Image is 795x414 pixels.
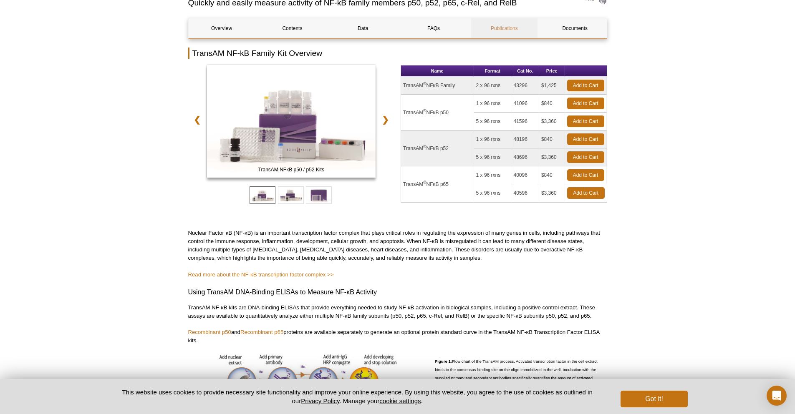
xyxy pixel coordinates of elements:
p: and proteins are available separately to generate an optional protein standard curve in the Trans... [188,328,607,345]
a: Publications [471,18,538,38]
div: Open Intercom Messenger [767,386,787,406]
td: 43296 [511,77,539,95]
td: 5 x 96 rxns [474,184,512,202]
td: 41596 [511,113,539,130]
td: $840 [539,95,565,113]
a: Recombinant p50 [188,329,231,335]
button: Got it! [621,391,687,407]
p: Flow chart of the TransAM process. Activated transcription factor in the cell extract binds to th... [435,353,607,397]
td: TransAM NFκB p65 [401,166,474,202]
a: Add to Cart [567,151,604,163]
td: 5 x 96 rxns [474,148,512,166]
td: 1 x 96 rxns [474,166,512,184]
h3: Using TransAM DNA-Binding ELISAs to Measure NF-κB Activity [188,287,607,297]
p: This website uses cookies to provide necessary site functionality and improve your online experie... [108,388,607,405]
td: TransAM NFκB Family [401,77,474,95]
a: TransAM NFκB p50 / p52 Kits [207,65,376,180]
th: Cat No. [511,65,539,77]
a: Add to Cart [567,115,604,127]
a: FAQs [400,18,467,38]
td: TransAM NFκB p52 [401,130,474,166]
td: $1,425 [539,77,565,95]
td: 40096 [511,166,539,184]
td: $840 [539,166,565,184]
sup: ® [423,108,426,113]
a: Add to Cart [567,133,604,145]
td: 2 x 96 rxns [474,77,512,95]
sup: ® [423,180,426,185]
th: Name [401,65,474,77]
td: $3,360 [539,113,565,130]
a: Overview [189,18,255,38]
span: TransAM NFκB p50 / p52 Kits [209,166,374,174]
td: $3,360 [539,184,565,202]
a: ❮ [188,110,206,129]
a: Add to Cart [567,187,605,199]
td: 40596 [511,184,539,202]
a: ❯ [376,110,394,129]
strong: Figure 1: [435,359,452,364]
td: $3,360 [539,148,565,166]
h2: TransAM NF-kB Family Kit Overview [188,48,607,59]
td: 48196 [511,130,539,148]
p: TransAM NF-κB kits are DNA-binding ELISAs that provide everything needed to study NF-κB activatio... [188,304,607,320]
sup: ® [423,81,426,86]
sup: ® [423,144,426,149]
td: TransAM NFκB p50 [401,95,474,130]
th: Price [539,65,565,77]
td: 1 x 96 rxns [474,95,512,113]
a: Data [330,18,396,38]
th: Format [474,65,512,77]
a: Contents [259,18,326,38]
a: Read more about the NF-κB transcription factor complex >> [188,271,334,278]
a: Add to Cart [567,80,604,91]
button: cookie settings [379,397,421,404]
td: 1 x 96 rxns [474,130,512,148]
td: 5 x 96 rxns [474,113,512,130]
a: Add to Cart [567,169,604,181]
a: Documents [542,18,608,38]
a: Recombinant p65 [240,329,283,335]
td: 48696 [511,148,539,166]
a: Add to Cart [567,98,604,109]
a: Privacy Policy [301,397,339,404]
p: Nuclear Factor κB (NF-κB) is an important transcription factor complex that plays critical roles ... [188,229,607,262]
td: $840 [539,130,565,148]
td: 41096 [511,95,539,113]
img: TransAM NFκB p50 / p52 Kits [207,65,376,178]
